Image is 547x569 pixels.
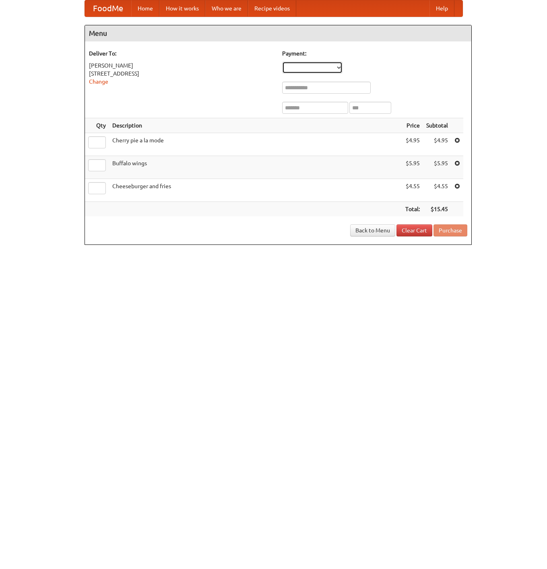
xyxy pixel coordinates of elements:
[85,25,471,41] h4: Menu
[423,156,451,179] td: $5.95
[205,0,248,16] a: Who we are
[282,49,467,58] h5: Payment:
[159,0,205,16] a: How it works
[109,118,402,133] th: Description
[402,133,423,156] td: $4.95
[109,156,402,179] td: Buffalo wings
[402,156,423,179] td: $5.95
[423,179,451,202] td: $4.55
[402,179,423,202] td: $4.55
[109,179,402,202] td: Cheeseburger and fries
[402,202,423,217] th: Total:
[423,133,451,156] td: $4.95
[89,62,274,70] div: [PERSON_NAME]
[429,0,454,16] a: Help
[433,224,467,236] button: Purchase
[396,224,432,236] a: Clear Cart
[85,0,131,16] a: FoodMe
[248,0,296,16] a: Recipe videos
[402,118,423,133] th: Price
[423,118,451,133] th: Subtotal
[109,133,402,156] td: Cherry pie a la mode
[85,118,109,133] th: Qty
[89,49,274,58] h5: Deliver To:
[131,0,159,16] a: Home
[89,70,274,78] div: [STREET_ADDRESS]
[89,78,108,85] a: Change
[423,202,451,217] th: $15.45
[350,224,395,236] a: Back to Menu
